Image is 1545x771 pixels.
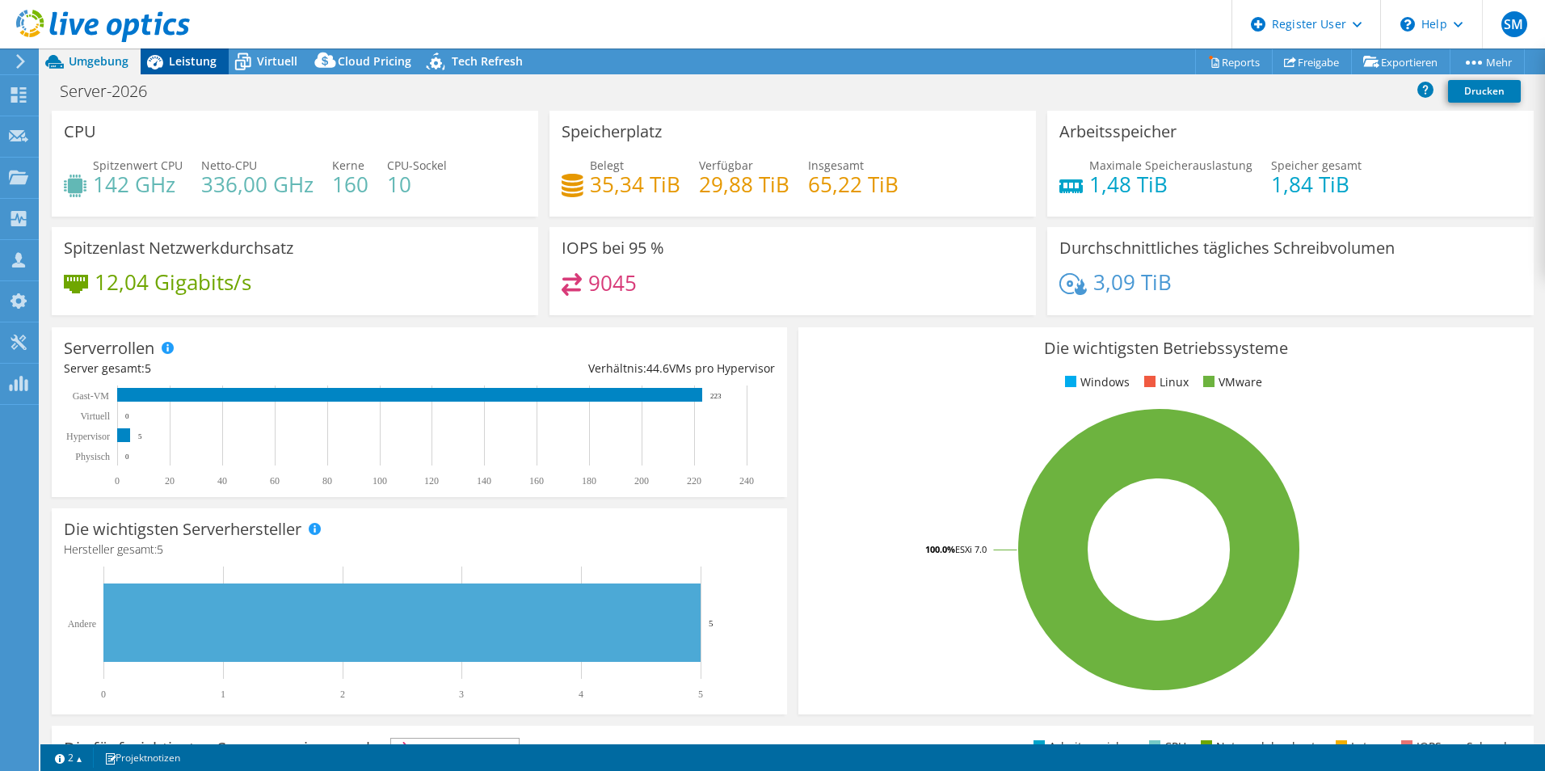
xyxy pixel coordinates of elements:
[459,689,464,700] text: 3
[322,475,332,487] text: 80
[1397,738,1513,756] li: IOPS pro Sekunde
[157,541,163,557] span: 5
[424,475,439,487] text: 120
[201,175,314,193] h4: 336,00 GHz
[101,689,106,700] text: 0
[270,475,280,487] text: 60
[64,541,775,558] h4: Hersteller gesamt:
[579,689,583,700] text: 4
[1145,738,1186,756] li: CPU
[1448,80,1521,103] a: Drucken
[1271,175,1362,193] h4: 1,84 TiB
[699,158,753,173] span: Verfügbar
[1351,49,1450,74] a: Exportieren
[588,274,637,292] h4: 9045
[73,390,110,402] text: Gast-VM
[64,360,419,377] div: Server gesamt:
[332,158,364,173] span: Kerne
[1195,49,1273,74] a: Reports
[340,689,345,700] text: 2
[1029,738,1135,756] li: Arbeitsspeicher
[562,123,662,141] h3: Speicherplatz
[95,273,251,291] h4: 12,04 Gigabits/s
[634,475,649,487] text: 200
[687,475,701,487] text: 220
[44,748,94,768] a: 2
[1272,49,1352,74] a: Freigabe
[64,339,154,357] h3: Serverrollen
[808,158,864,173] span: Insgesamt
[338,53,411,69] span: Cloud Pricing
[1450,49,1525,74] a: Mehr
[93,158,183,173] span: Spitzenwert CPU
[419,360,775,377] div: Verhältnis: VMs pro Hypervisor
[810,339,1522,357] h3: Die wichtigsten Betriebssysteme
[646,360,669,376] span: 44.6
[1059,123,1177,141] h3: Arbeitsspeicher
[955,543,987,555] tspan: ESXi 7.0
[69,53,128,69] span: Umgebung
[590,158,624,173] span: Belegt
[68,618,96,630] text: Andere
[66,431,110,442] text: Hypervisor
[387,175,447,193] h4: 10
[1199,373,1262,391] li: VMware
[1197,738,1321,756] li: Netzwerkdurchsatz
[582,475,596,487] text: 180
[64,239,293,257] h3: Spitzenlast Netzwerkdurchsatz
[452,53,523,69] span: Tech Refresh
[115,475,120,487] text: 0
[1059,239,1395,257] h3: Durchschnittliches tägliches Schreibvolumen
[64,520,301,538] h3: Die wichtigsten Serverhersteller
[217,475,227,487] text: 40
[925,543,955,555] tspan: 100.0%
[808,175,899,193] h4: 65,22 TiB
[53,82,172,100] h1: Server-2026
[710,392,722,400] text: 223
[1093,273,1172,291] h4: 3,09 TiB
[698,689,703,700] text: 5
[64,123,96,141] h3: CPU
[138,432,142,440] text: 5
[1400,17,1415,32] svg: \n
[80,411,110,422] text: Virtuell
[257,53,297,69] span: Virtuell
[529,475,544,487] text: 160
[165,475,175,487] text: 20
[739,475,754,487] text: 240
[221,689,225,700] text: 1
[590,175,680,193] h4: 35,34 TiB
[93,748,192,768] a: Projektnotizen
[1089,158,1252,173] span: Maximale Speicherauslastung
[373,475,387,487] text: 100
[93,175,183,193] h4: 142 GHz
[169,53,217,69] span: Leistung
[201,158,257,173] span: Netto-CPU
[387,158,447,173] span: CPU-Sockel
[75,451,110,462] text: Physisch
[125,453,129,461] text: 0
[1089,175,1252,193] h4: 1,48 TiB
[699,175,789,193] h4: 29,88 TiB
[332,175,368,193] h4: 160
[1271,158,1362,173] span: Speicher gesamt
[125,412,129,420] text: 0
[1332,738,1387,756] li: Latenz
[709,618,714,628] text: 5
[562,239,664,257] h3: IOPS bei 95 %
[1501,11,1527,37] span: SM
[477,475,491,487] text: 140
[145,360,151,376] span: 5
[1140,373,1189,391] li: Linux
[391,739,519,758] span: IOPS pro Sekunde
[1061,373,1130,391] li: Windows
